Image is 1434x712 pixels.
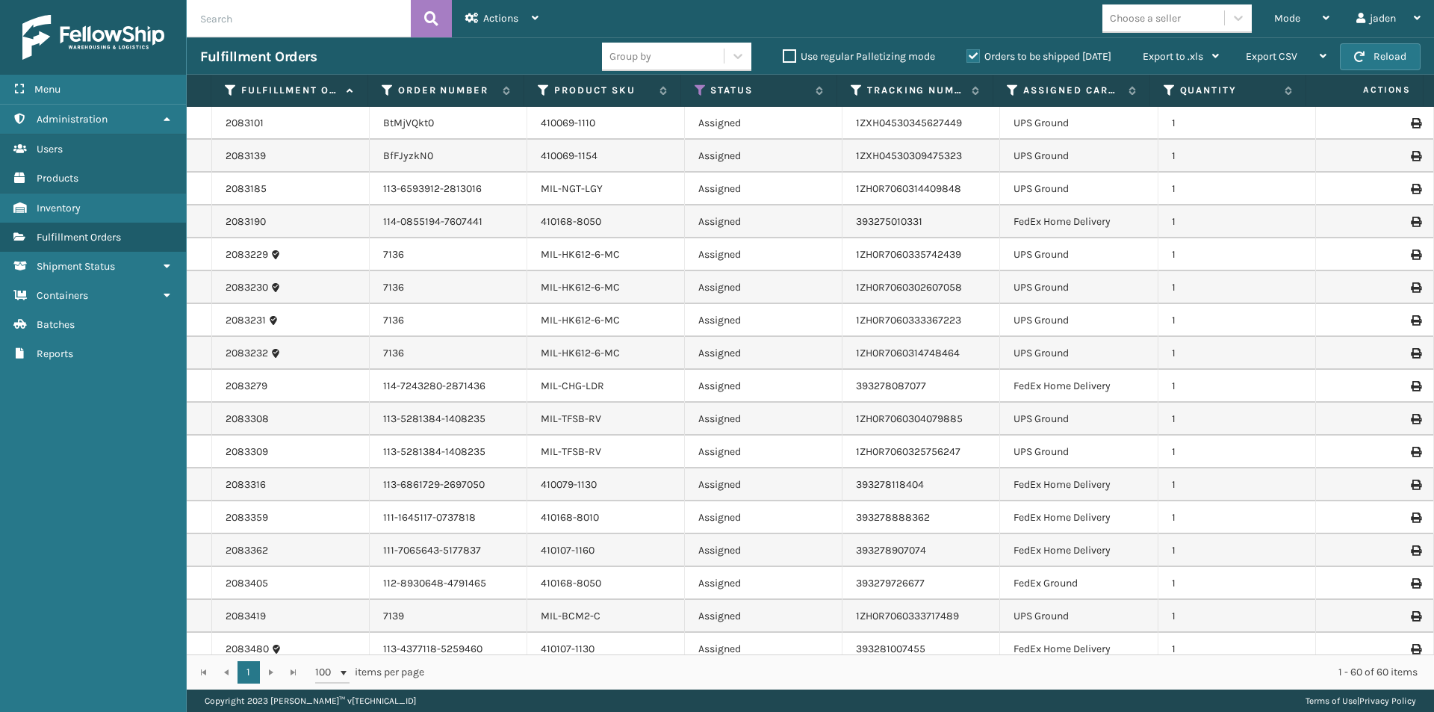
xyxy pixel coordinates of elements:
[685,501,842,534] td: Assigned
[205,690,416,712] p: Copyright 2023 [PERSON_NAME]™ v [TECHNICAL_ID]
[1000,600,1158,633] td: UPS Ground
[856,643,925,655] a: 393281007455
[1000,238,1158,271] td: UPS Ground
[226,543,268,558] a: 2083362
[241,84,338,97] label: Fulfillment Order Id
[685,107,842,140] td: Assigned
[37,143,63,155] span: Users
[226,346,268,361] a: 2083232
[1000,468,1158,501] td: FedEx Home Delivery
[685,173,842,205] td: Assigned
[1359,696,1416,706] a: Privacy Policy
[226,280,268,295] a: 2083230
[609,49,651,64] div: Group by
[1000,534,1158,567] td: FedEx Home Delivery
[226,609,266,624] a: 2083419
[1411,151,1420,161] i: Print Label
[1158,403,1316,436] td: 1
[1158,501,1316,534] td: 1
[1000,567,1158,600] td: FedEx Ground
[541,347,620,359] a: MIL-HK612-6-MC
[685,140,842,173] td: Assigned
[226,477,266,492] a: 2083316
[1411,348,1420,359] i: Print Label
[856,182,961,195] a: 1ZH0R7060314409848
[685,337,842,370] td: Assigned
[1000,304,1158,337] td: UPS Ground
[1158,370,1316,403] td: 1
[226,116,264,131] a: 2083101
[554,84,651,97] label: Product SKU
[398,84,495,97] label: Order Number
[37,202,81,214] span: Inventory
[867,84,964,97] label: Tracking Number
[541,643,595,655] a: 410107-1130
[370,600,527,633] td: 7139
[1411,447,1420,457] i: Print Label
[541,544,595,557] a: 410107-1160
[856,445,960,458] a: 1ZH0R7060325756247
[685,567,842,600] td: Assigned
[370,567,527,600] td: 112-8930648-4791465
[370,403,527,436] td: 113-5281384-1408235
[1000,107,1158,140] td: UPS Ground
[1411,644,1420,654] i: Print Label
[37,318,75,331] span: Batches
[856,380,926,392] a: 393278087077
[685,633,842,666] td: Assigned
[1158,633,1316,666] td: 1
[37,289,88,302] span: Containers
[1000,370,1158,403] td: FedEx Home Delivery
[1411,315,1420,326] i: Print Label
[370,271,527,304] td: 7136
[1143,50,1203,63] span: Export to .xls
[685,436,842,468] td: Assigned
[856,248,961,261] a: 1ZH0R7060335742439
[226,214,266,229] a: 2083190
[226,379,267,394] a: 2083279
[370,534,527,567] td: 111-7065643-5177837
[37,260,115,273] span: Shipment Status
[856,149,962,162] a: 1ZXH04530309475323
[685,205,842,238] td: Assigned
[541,215,601,228] a: 410168-8050
[370,238,527,271] td: 7136
[1306,690,1416,712] div: |
[1158,337,1316,370] td: 1
[1158,140,1316,173] td: 1
[1411,513,1420,523] i: Print Label
[783,50,935,63] label: Use regular Palletizing mode
[1180,84,1277,97] label: Quantity
[226,510,268,525] a: 2083359
[1158,271,1316,304] td: 1
[37,231,121,244] span: Fulfillment Orders
[370,173,527,205] td: 113-6593912-2813016
[856,347,960,359] a: 1ZH0R7060314748464
[370,337,527,370] td: 7136
[685,403,842,436] td: Assigned
[1000,271,1158,304] td: UPS Ground
[541,314,620,326] a: MIL-HK612-6-MC
[200,48,317,66] h3: Fulfillment Orders
[1411,414,1420,424] i: Print Label
[685,238,842,271] td: Assigned
[1158,205,1316,238] td: 1
[445,665,1418,680] div: 1 - 60 of 60 items
[370,304,527,337] td: 7136
[315,661,424,684] span: items per page
[1411,578,1420,589] i: Print Label
[1411,250,1420,260] i: Print Label
[856,412,963,425] a: 1ZH0R7060304079885
[541,248,620,261] a: MIL-HK612-6-MC
[238,661,260,684] a: 1
[856,281,962,294] a: 1ZH0R7060302607058
[541,445,601,458] a: MIL-TFSB-RV
[370,370,527,403] td: 114-7243280-2871436
[685,600,842,633] td: Assigned
[856,544,926,557] a: 393278907074
[370,107,527,140] td: BtMjVQkt0
[226,576,268,591] a: 2083405
[1000,436,1158,468] td: UPS Ground
[541,281,620,294] a: MIL-HK612-6-MC
[685,370,842,403] td: Assigned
